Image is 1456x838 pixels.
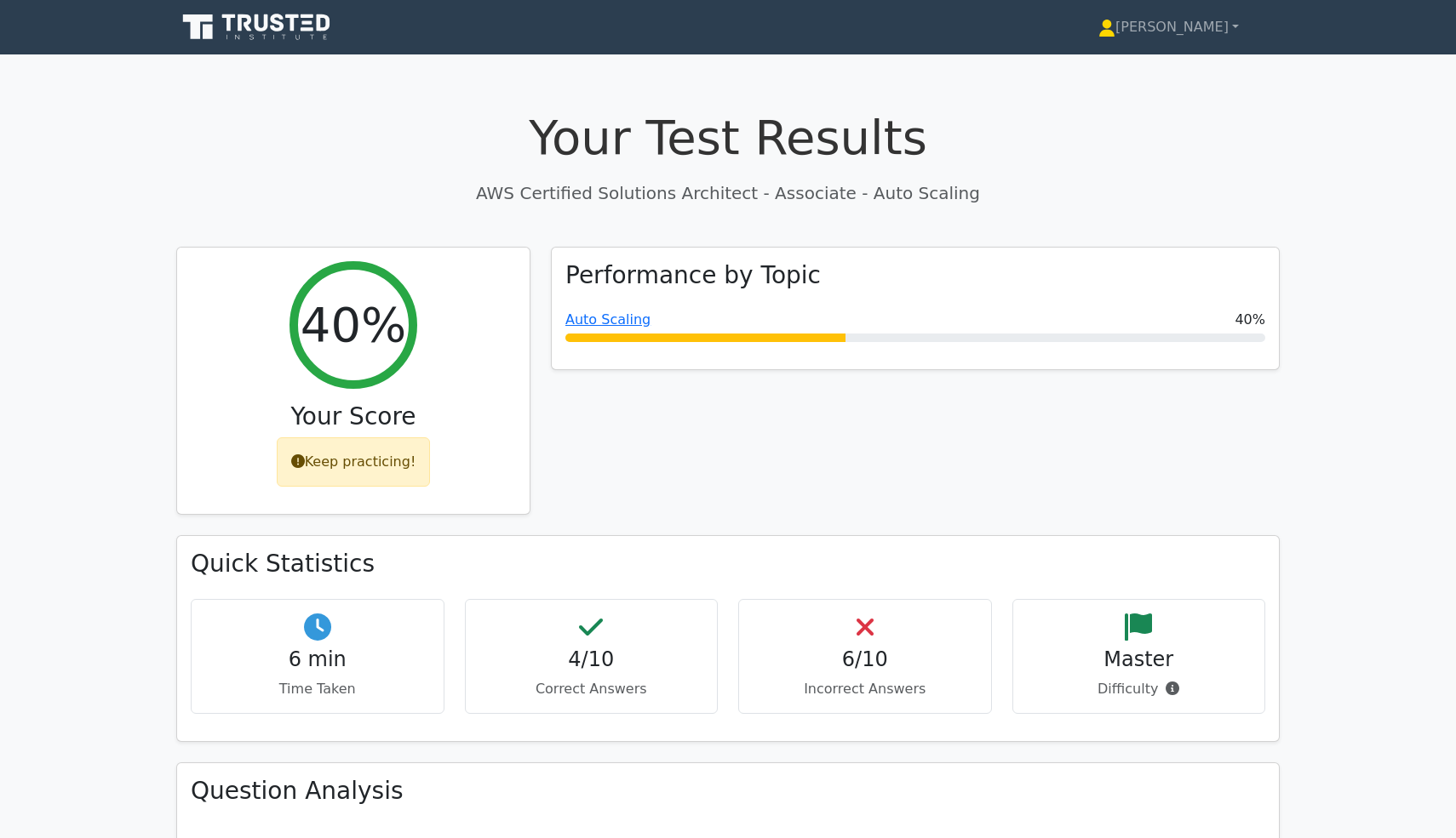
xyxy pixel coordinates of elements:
h4: 6/10 [753,647,977,672]
a: Auto Scaling [565,311,651,328]
h4: 6 min [205,647,430,672]
p: Incorrect Answers [753,679,977,699]
h3: Quick Statistics [191,550,1265,579]
h4: Master [1027,647,1252,672]
h1: Your Test Results [176,109,1280,166]
p: Difficulty [1027,679,1252,699]
h4: 4/10 [479,647,704,672]
h3: Your Score [191,402,516,431]
h3: Performance by Topic [565,261,821,290]
p: AWS Certified Solutions Architect - Associate - Auto Scaling [176,180,1280,206]
span: 40% [1235,310,1265,330]
p: Correct Answers [479,679,704,699]
h2: 40% [301,296,406,353]
div: Keep practicing! [277,437,431,487]
a: [PERSON_NAME] [1058,10,1280,44]
p: Time Taken [205,679,430,699]
h3: Question Analysis [191,777,1265,806]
